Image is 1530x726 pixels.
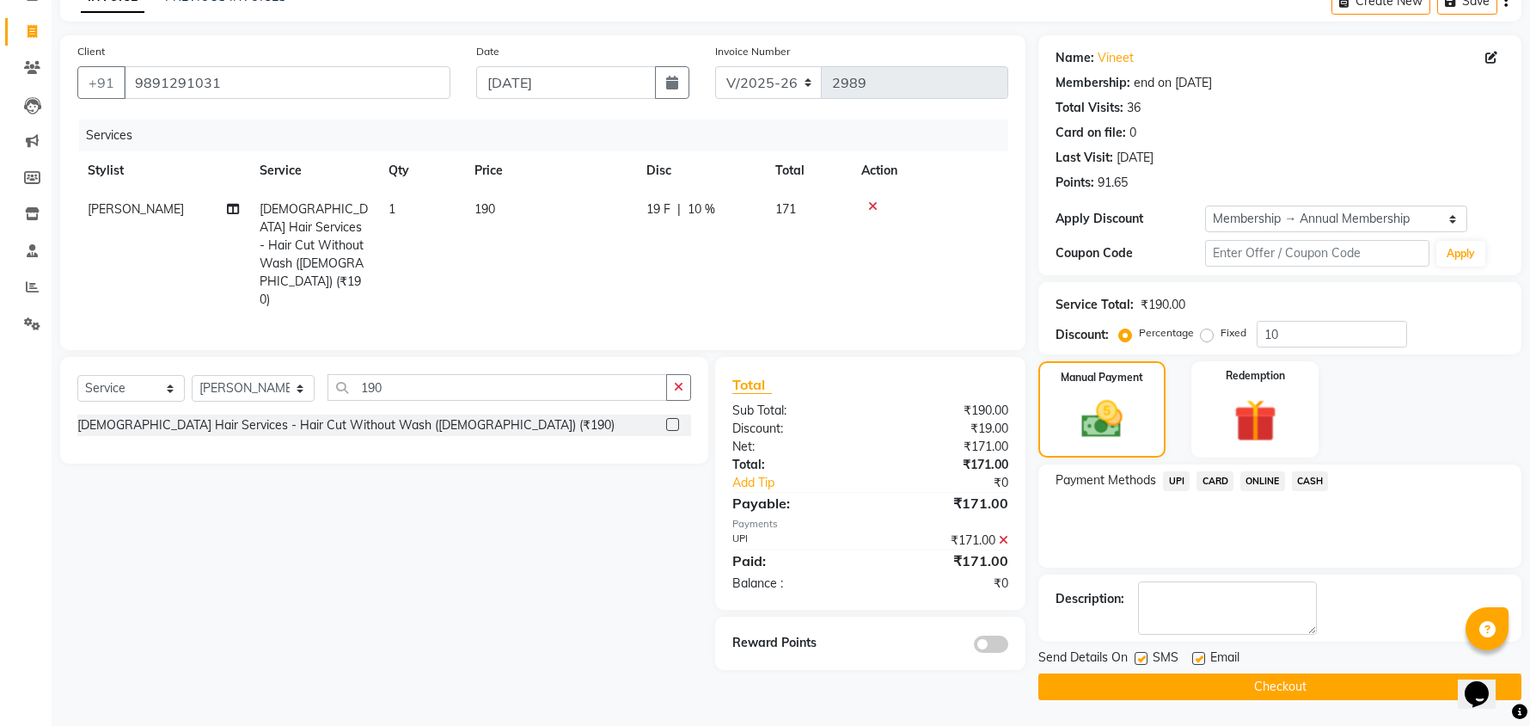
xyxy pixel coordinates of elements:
[1129,124,1136,142] div: 0
[719,634,871,653] div: Reward Points
[1038,649,1128,670] span: Send Details On
[765,151,851,190] th: Total
[1056,74,1130,92] div: Membership:
[124,66,450,99] input: Search by Name/Mobile/Email/Code
[896,474,1021,492] div: ₹0
[719,402,871,420] div: Sub Total:
[719,438,871,456] div: Net:
[1098,49,1134,67] a: Vineet
[719,420,871,438] div: Discount:
[871,493,1022,514] div: ₹171.00
[1210,649,1239,670] span: Email
[77,66,125,99] button: +91
[677,200,681,218] span: |
[715,44,790,59] label: Invoice Number
[719,532,871,550] div: UPI
[871,575,1022,593] div: ₹0
[1458,657,1513,709] iframe: chat widget
[464,151,636,190] th: Price
[474,201,495,217] span: 190
[1127,99,1141,117] div: 36
[1205,240,1429,267] input: Enter Offer / Coupon Code
[1056,244,1205,262] div: Coupon Code
[719,456,871,474] div: Total:
[871,402,1022,420] div: ₹190.00
[871,438,1022,456] div: ₹171.00
[1056,210,1205,228] div: Apply Discount
[719,551,871,571] div: Paid:
[1134,74,1212,92] div: end on [DATE]
[77,416,615,434] div: [DEMOGRAPHIC_DATA] Hair Services - Hair Cut Without Wash ([DEMOGRAPHIC_DATA]) (₹190)
[1292,471,1329,491] span: CASH
[260,201,368,307] span: [DEMOGRAPHIC_DATA] Hair Services - Hair Cut Without Wash ([DEMOGRAPHIC_DATA]) (₹190)
[1196,471,1233,491] span: CARD
[249,151,378,190] th: Service
[871,551,1022,571] div: ₹171.00
[389,201,395,217] span: 1
[732,376,772,394] span: Total
[1221,325,1246,341] label: Fixed
[1139,325,1194,341] label: Percentage
[719,474,896,492] a: Add Tip
[871,456,1022,474] div: ₹171.00
[77,44,105,59] label: Client
[1056,174,1094,192] div: Points:
[1436,241,1485,267] button: Apply
[871,420,1022,438] div: ₹19.00
[1056,590,1124,608] div: Description:
[775,201,796,217] span: 171
[851,151,1008,190] th: Action
[327,374,667,401] input: Search or Scan
[1221,394,1290,447] img: _gift.svg
[646,200,670,218] span: 19 F
[1061,370,1143,385] label: Manual Payment
[636,151,765,190] th: Disc
[688,200,715,218] span: 10 %
[378,151,464,190] th: Qty
[871,532,1022,550] div: ₹171.00
[1163,471,1190,491] span: UPI
[1056,149,1113,167] div: Last Visit:
[1068,396,1135,443] img: _cash.svg
[1056,49,1094,67] div: Name:
[476,44,499,59] label: Date
[732,517,1008,532] div: Payments
[88,201,184,217] span: [PERSON_NAME]
[719,575,871,593] div: Balance :
[1038,674,1521,700] button: Checkout
[1240,471,1285,491] span: ONLINE
[1141,296,1185,314] div: ₹190.00
[1117,149,1154,167] div: [DATE]
[77,151,249,190] th: Stylist
[1226,368,1285,384] label: Redemption
[1056,296,1134,314] div: Service Total:
[719,493,871,514] div: Payable:
[1056,326,1109,344] div: Discount:
[79,120,1021,151] div: Services
[1056,471,1156,489] span: Payment Methods
[1153,649,1178,670] span: SMS
[1056,124,1126,142] div: Card on file:
[1056,99,1123,117] div: Total Visits:
[1098,174,1128,192] div: 91.65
